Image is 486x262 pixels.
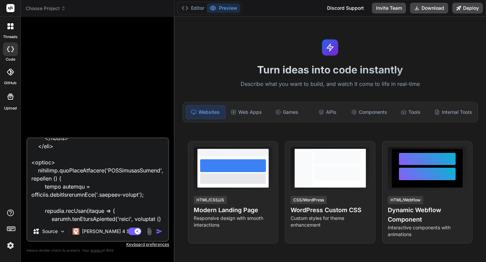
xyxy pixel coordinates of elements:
button: Editor [179,3,207,13]
div: Internal Tools [432,105,475,119]
label: code [6,57,15,62]
h4: WordPress Custom CSS [291,205,370,215]
div: HTML/CSS/JS [194,196,227,204]
p: Describe what you want to build, and watch it come to life in real-time [179,80,482,89]
label: threads [3,34,18,40]
p: Keyboard preferences [26,242,169,247]
textarea: Lorem ipsu! <!DOLORSI amet> <cons adip="el"> <sedd> <eius tempori="UTL-4"> <etdo magn="aliquaen" ... [27,138,168,222]
button: Deploy [452,3,483,13]
div: Discord Support [323,3,368,13]
div: CSS/WordPress [291,196,327,204]
p: [PERSON_NAME] 4 S.. [82,228,132,235]
div: APIs [308,105,347,119]
button: Invite Team [372,3,406,13]
button: Preview [207,3,240,13]
span: Choose Project [26,5,66,12]
div: Components [349,105,390,119]
div: HTML/Webflow [388,196,423,204]
img: attachment [145,228,153,235]
p: Interactive components with animations [388,224,467,238]
h4: Modern Landing Page [194,205,273,215]
button: Download [410,3,448,13]
p: Responsive design with smooth interactions [194,215,273,228]
span: privacy [90,248,103,252]
p: Custom styles for theme enhancement [291,215,370,228]
img: Claude 4 Sonnet [73,228,79,235]
div: Tools [391,105,430,119]
div: Websites [186,105,225,119]
div: Games [267,105,306,119]
p: Always double-check its answers. Your in Bind [26,247,169,254]
img: settings [5,240,16,251]
p: Source [42,228,58,235]
img: Pick Models [60,229,65,234]
img: icon [156,228,163,235]
label: GitHub [4,80,17,86]
div: Web Apps [227,105,266,119]
label: Upload [4,105,17,111]
h1: Turn ideas into code instantly [179,64,482,76]
h4: Dynamic Webflow Component [388,205,467,224]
